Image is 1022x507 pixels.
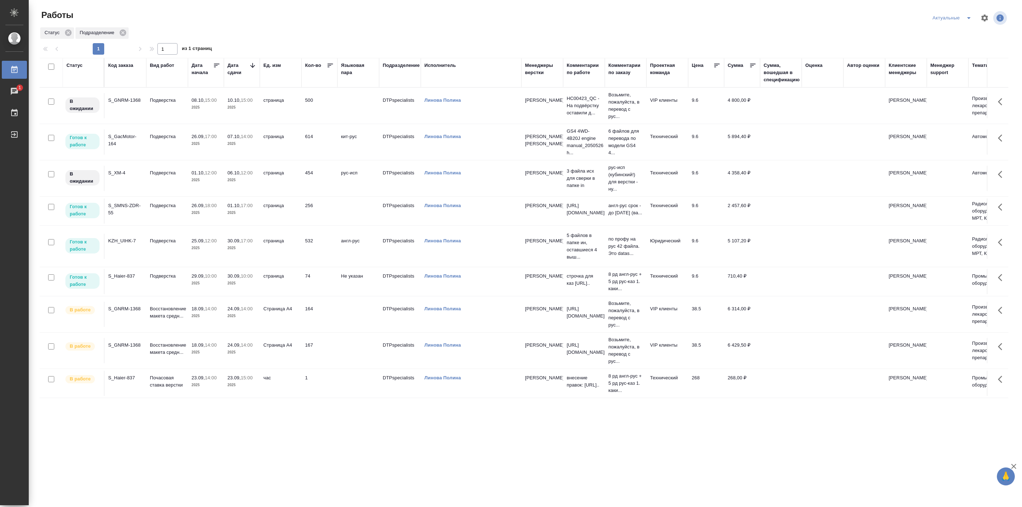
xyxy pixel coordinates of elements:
[301,93,337,118] td: 500
[993,11,1008,25] span: Посмотреть информацию
[205,342,217,348] p: 14:00
[205,238,217,243] p: 12:00
[150,202,184,209] p: Подверстка
[885,129,927,155] td: [PERSON_NAME]
[260,129,301,155] td: страница
[192,62,213,76] div: Дата начала
[70,343,91,350] p: В работе
[108,237,143,245] div: KZH_UIHK-7
[227,312,256,320] p: 2025
[379,269,421,294] td: DTPspecialists
[301,338,337,363] td: 167
[108,305,143,312] div: S_GNRM-1368
[192,209,220,216] p: 2025
[108,169,143,177] div: S_XM-4
[525,374,560,382] p: [PERSON_NAME]
[241,97,253,103] p: 15:00
[525,237,560,245] p: [PERSON_NAME]
[227,382,256,389] p: 2025
[65,133,100,150] div: Исполнитель может приступить к работе
[608,373,643,394] p: 8 рд англ-рус + 5 рд рус-каз 1. каки...
[301,234,337,259] td: 532
[182,44,212,55] span: из 1 страниц
[70,375,91,383] p: В работе
[192,375,205,380] p: 23.09,
[379,129,421,155] td: DTPspecialists
[65,342,100,351] div: Исполнитель выполняет работу
[108,97,143,104] div: S_GNRM-1368
[205,170,217,175] p: 12:00
[424,375,461,380] a: Линова Полина
[424,273,461,279] a: Линова Полина
[724,93,760,118] td: 4 800,00 ₽
[241,134,253,139] p: 14:00
[192,203,205,208] p: 26.09,
[150,273,184,280] p: Подверстка
[70,170,95,185] p: В ожидании
[70,134,95,149] p: Готов к работе
[972,133,1007,140] p: Автомобилестроение
[847,62,879,69] div: Автор оценки
[260,371,301,396] td: час
[227,209,256,216] p: 2025
[997,467,1015,485] button: 🙏
[424,134,461,139] a: Линова Полина
[150,62,174,69] div: Вид работ
[567,305,601,320] p: [URL][DOMAIN_NAME]..
[994,93,1011,110] button: Здесь прячутся важные кнопки
[341,62,376,76] div: Языковая пара
[885,198,927,224] td: [PERSON_NAME]
[40,27,74,39] div: Статус
[263,62,281,69] div: Ед. изм
[260,166,301,191] td: страница
[567,202,601,216] p: [URL][DOMAIN_NAME]..
[227,134,241,139] p: 07.10,
[379,166,421,191] td: DTPspecialists
[65,202,100,219] div: Исполнитель может приступить к работе
[724,166,760,191] td: 4 358,40 ₽
[192,382,220,389] p: 2025
[608,271,643,292] p: 8 рд англ-рус + 5 рд рус-каз 1. каки...
[301,371,337,396] td: 1
[301,198,337,224] td: 256
[301,269,337,294] td: 74
[688,166,724,191] td: 9.6
[108,202,143,216] div: S_SMNS-ZDR-55
[525,169,560,177] p: [PERSON_NAME]
[976,9,993,27] span: Настроить таблицу
[205,97,217,103] p: 15:00
[724,129,760,155] td: 5 894,40 ₽
[424,170,461,175] a: Линова Полина
[14,84,25,91] span: 1
[260,338,301,363] td: Страница А4
[567,342,601,356] p: [URL][DOMAIN_NAME]..
[150,305,184,320] p: Восстановление макета средн...
[45,29,62,36] p: Статус
[192,273,205,279] p: 29.09,
[994,198,1011,216] button: Здесь прячутся важные кнопки
[65,273,100,289] div: Исполнитель может приступить к работе
[65,237,100,254] div: Исполнитель может приступить к работе
[608,128,643,156] p: 6 файлов для перевода по модели GS4 4...
[108,273,143,280] div: S_Haier-837
[525,97,560,104] p: [PERSON_NAME]
[994,338,1011,355] button: Здесь прячутся важные кнопки
[889,62,923,76] div: Клиентские менеджеры
[379,198,421,224] td: DTPspecialists
[227,104,256,111] p: 2025
[150,374,184,389] p: Почасовая ставка верстки
[205,203,217,208] p: 18:00
[337,269,379,294] td: Не указан
[608,164,643,193] p: рус-исп (кубинский!) для верстки - ну...
[994,302,1011,319] button: Здесь прячутся важные кнопки
[379,234,421,259] td: DTPspecialists
[379,93,421,118] td: DTPspecialists
[150,342,184,356] p: Восстановление макета средн...
[650,62,685,76] div: Проектная команда
[65,169,100,186] div: Исполнитель назначен, приступать к работе пока рано
[227,62,249,76] div: Дата сдачи
[301,129,337,155] td: 614
[337,166,379,191] td: рус-исп
[567,62,601,76] div: Комментарии по работе
[65,97,100,114] div: Исполнитель назначен, приступать к работе пока рано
